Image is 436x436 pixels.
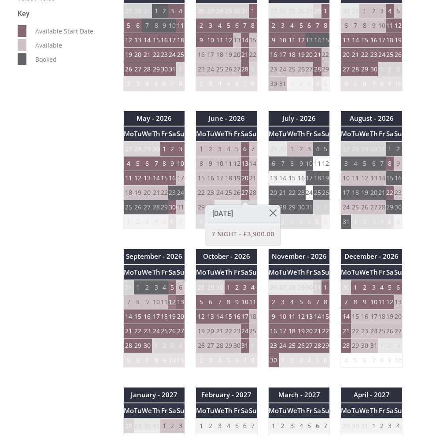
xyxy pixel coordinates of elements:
td: 13 [233,33,241,47]
td: 9 [196,33,207,47]
td: 5 [321,142,330,157]
td: 7 [168,76,176,91]
td: 15 [287,171,297,186]
td: 12 [394,18,402,33]
dd: Booked [33,53,105,65]
td: 9 [268,33,279,47]
td: 24 [168,47,176,62]
td: 2 [394,142,402,157]
td: 10 [279,33,287,47]
th: Sa [386,126,394,142]
td: 9 [369,18,378,33]
td: 7 [351,18,359,33]
td: 29 [268,142,279,157]
td: 18 [386,33,394,47]
td: 6 [134,18,142,33]
td: 20 [142,186,152,200]
td: 30 [268,76,279,91]
td: 19 [394,33,402,47]
td: 4 [313,142,321,157]
td: 3 [306,76,314,91]
td: 14 [351,33,359,47]
td: 4 [123,157,134,171]
td: 17 [378,33,386,47]
td: 6 [369,157,378,171]
td: 5 [134,157,142,171]
td: 29 [123,4,134,19]
td: 11 [386,18,394,33]
td: 4 [351,157,359,171]
td: 5 [394,4,402,19]
th: Fr [160,126,168,142]
td: 12 [321,157,330,171]
td: 24 [378,47,386,62]
td: 2 [386,62,394,76]
td: 4 [313,76,321,91]
td: 2 [196,76,207,91]
td: 1 [196,142,207,157]
td: 20 [233,47,241,62]
td: 22 [359,47,369,62]
th: Su [321,126,330,142]
td: 3 [168,4,176,19]
td: 17 [214,171,225,186]
td: 27 [306,4,314,19]
td: 25 [287,4,297,19]
td: 24 [279,4,287,19]
td: 6 [142,157,152,171]
td: 14 [241,33,249,47]
td: 1 [287,142,297,157]
td: 9 [386,76,394,91]
th: Su [249,126,257,142]
td: 19 [321,171,330,186]
td: 10 [378,18,386,33]
td: 31 [351,4,359,19]
td: 28 [214,4,225,19]
th: Su [394,126,402,142]
td: 21 [249,171,257,186]
td: 27 [306,62,314,76]
td: 3 [378,4,386,19]
td: 12 [123,33,134,47]
td: 16 [196,47,207,62]
td: 22 [160,186,168,200]
th: Fr [306,126,314,142]
td: 29 [225,4,233,19]
td: 18 [287,47,297,62]
th: We [142,126,152,142]
td: 8 [196,157,207,171]
th: We [287,126,297,142]
td: 31 [168,62,176,76]
td: 4 [341,76,351,91]
th: Sa [168,126,176,142]
th: Tu [206,126,214,142]
td: 10 [214,157,225,171]
td: 13 [241,157,249,171]
td: 7 [249,142,257,157]
td: 16 [268,47,279,62]
td: 6 [160,76,168,91]
th: Th [297,126,306,142]
td: 24 [176,186,185,200]
td: 12 [134,171,142,186]
td: 3 [394,62,402,76]
td: 8 [386,157,394,171]
td: 31 [279,76,287,91]
td: 26 [196,4,207,19]
td: 4 [225,142,233,157]
td: 23 [369,47,378,62]
td: 30 [160,62,168,76]
th: Tu [134,126,142,142]
th: Fr [233,126,241,142]
td: 17 [279,47,287,62]
td: 2 [297,142,306,157]
td: 3 [341,157,351,171]
td: 15 [160,171,168,186]
td: 27 [341,62,351,76]
td: 20 [306,47,314,62]
td: 28 [313,4,321,19]
td: 19 [225,47,233,62]
td: 31 [378,142,386,157]
td: 2 [206,142,214,157]
td: 1 [176,62,185,76]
